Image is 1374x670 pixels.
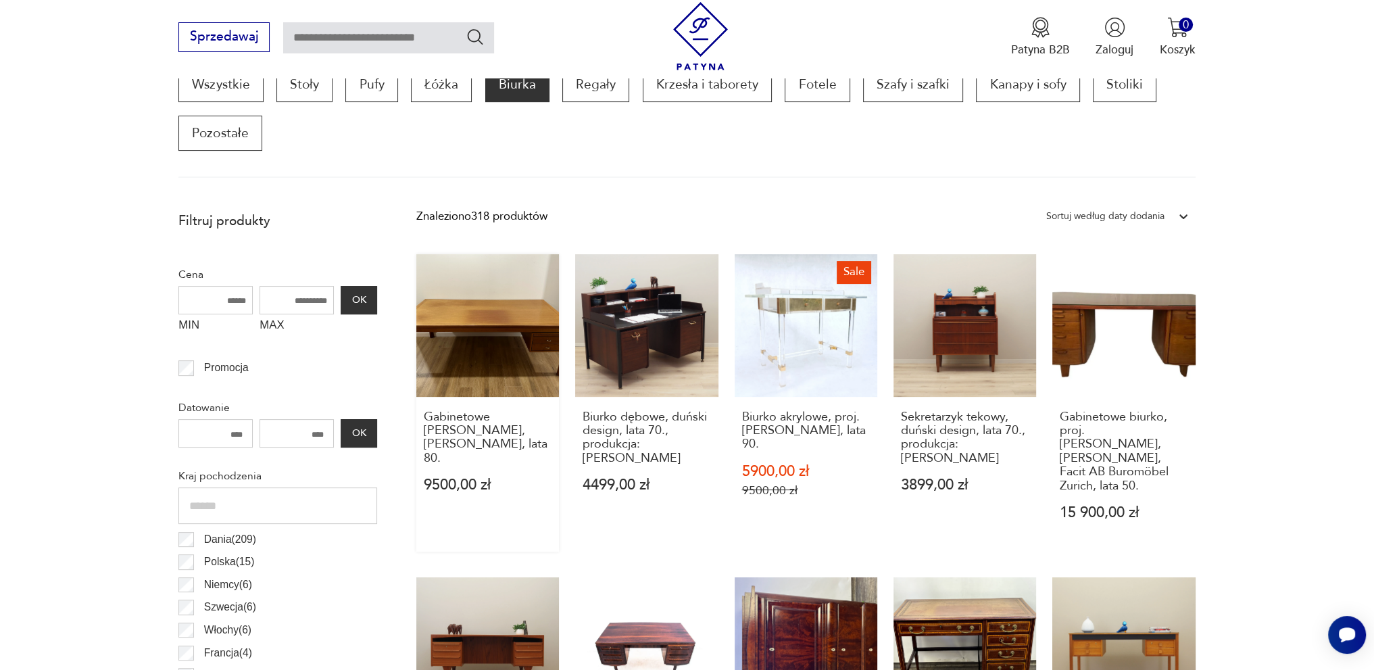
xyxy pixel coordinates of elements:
[178,314,253,340] label: MIN
[1011,42,1070,57] p: Patyna B2B
[741,483,870,498] p: 9500,00 zł
[204,598,256,616] p: Szwecja ( 6 )
[901,478,1029,492] p: 3899,00 zł
[1179,18,1193,32] div: 0
[345,67,397,102] a: Pufy
[1093,67,1156,102] a: Stoliki
[666,2,735,70] img: Patyna - sklep z meblami i dekoracjami vintage
[260,314,334,340] label: MAX
[1160,42,1196,57] p: Koszyk
[276,67,333,102] a: Stoły
[178,399,377,416] p: Datowanie
[1328,616,1366,654] iframe: Smartsupp widget button
[643,67,772,102] a: Krzesła i taborety
[416,254,559,552] a: Gabinetowe biurko, Dania, lata 80.Gabinetowe [PERSON_NAME], [PERSON_NAME], lata 80.9500,00 zł
[416,208,547,225] div: Znaleziono 318 produktów
[901,410,1029,466] h3: Sekretarzyk tekowy, duński design, lata 70., produkcja: [PERSON_NAME]
[204,621,251,639] p: Włochy ( 6 )
[204,644,252,662] p: Francja ( 4 )
[424,410,552,466] h3: Gabinetowe [PERSON_NAME], [PERSON_NAME], lata 80.
[583,478,711,492] p: 4499,00 zł
[1011,17,1070,57] a: Ikona medaluPatyna B2B
[485,67,549,102] a: Biurka
[204,553,255,571] p: Polska ( 15 )
[1104,17,1125,38] img: Ikonka użytkownika
[583,410,711,466] h3: Biurko dębowe, duński design, lata 70., produkcja: [PERSON_NAME]
[204,359,249,377] p: Promocja
[204,531,256,548] p: Dania ( 209 )
[341,286,377,314] button: OK
[562,67,629,102] a: Regały
[1011,17,1070,57] button: Patyna B2B
[741,410,870,452] h3: Biurko akrylowe, proj. [PERSON_NAME], lata 90.
[204,576,252,594] p: Niemcy ( 6 )
[466,27,485,47] button: Szukaj
[1060,506,1188,520] p: 15 900,00 zł
[1046,208,1164,225] div: Sortuj według daty dodania
[341,419,377,448] button: OK
[178,22,270,52] button: Sprzedawaj
[1052,254,1195,552] a: Gabinetowe biurko, proj. Gunnar Ericsson, Atvidaberg, Facit AB Buromöbel Zurich, lata 50.Gabineto...
[178,32,270,43] a: Sprzedawaj
[1030,17,1051,38] img: Ikona medalu
[785,67,850,102] a: Fotele
[1060,410,1188,493] h3: Gabinetowe biurko, proj. [PERSON_NAME], [PERSON_NAME], Facit AB Buromöbel Zurich, lata 50.
[735,254,877,552] a: SaleBiurko akrylowe, proj. Charles Hollis Jones, lata 90.Biurko akrylowe, proj. [PERSON_NAME], la...
[178,116,262,151] a: Pozostałe
[411,67,472,102] a: Łóżka
[976,67,1079,102] a: Kanapy i sofy
[1096,42,1133,57] p: Zaloguj
[863,67,963,102] a: Szafy i szafki
[1160,17,1196,57] button: 0Koszyk
[178,212,377,230] p: Filtruj produkty
[178,266,377,283] p: Cena
[1167,17,1188,38] img: Ikona koszyka
[424,478,552,492] p: 9500,00 zł
[741,464,870,479] p: 5900,00 zł
[178,467,377,485] p: Kraj pochodzenia
[178,67,263,102] a: Wszystkie
[1096,17,1133,57] button: Zaloguj
[575,254,718,552] a: Biurko dębowe, duński design, lata 70., produkcja: DaniaBiurko dębowe, duński design, lata 70., p...
[893,254,1036,552] a: Sekretarzyk tekowy, duński design, lata 70., produkcja: DaniaSekretarzyk tekowy, duński design, l...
